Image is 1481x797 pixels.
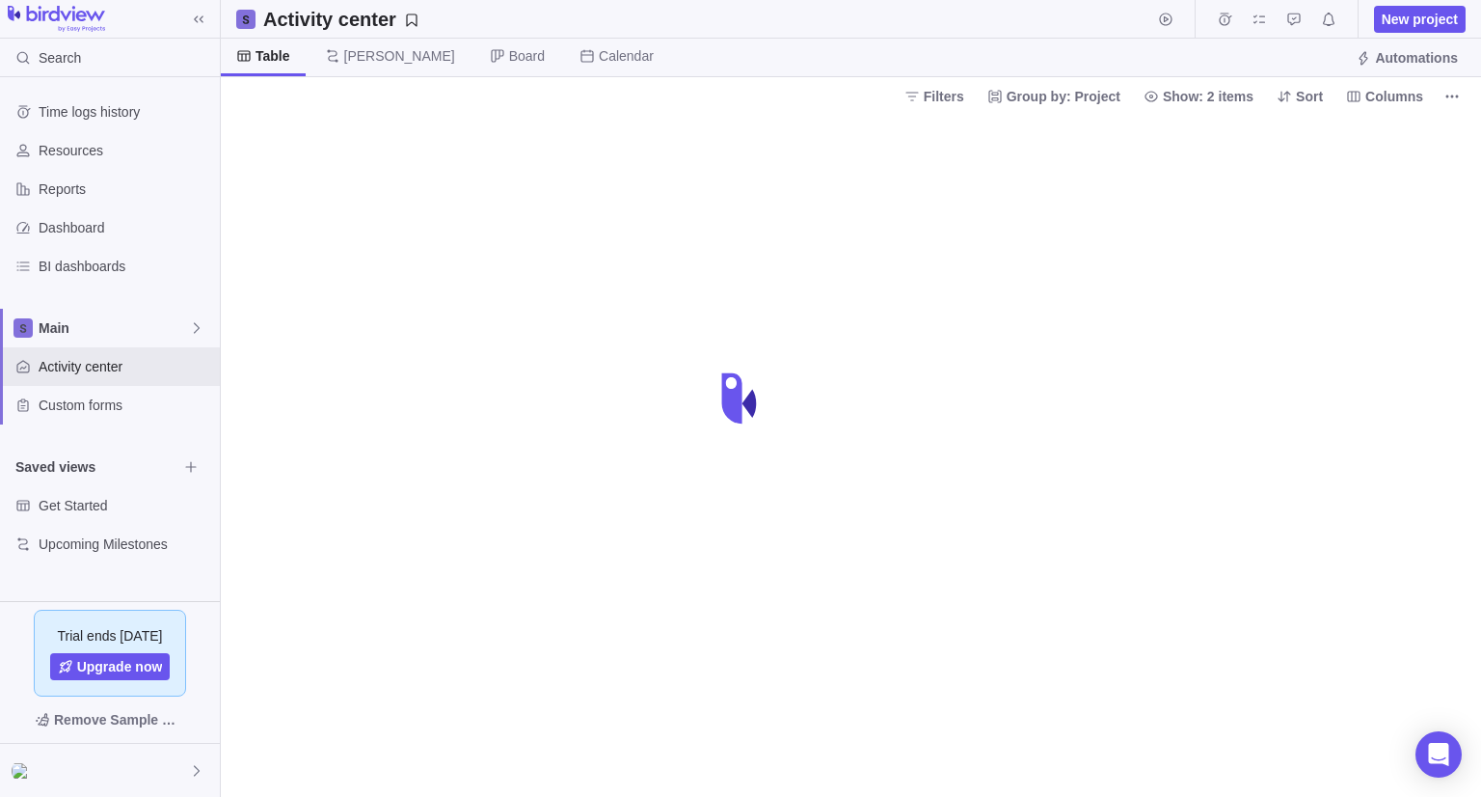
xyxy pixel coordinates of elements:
[1374,6,1466,33] span: New project
[344,46,455,66] span: [PERSON_NAME]
[509,46,545,66] span: Board
[12,763,35,779] img: Show
[980,83,1128,110] span: Group by: Project
[1415,731,1462,778] div: Open Intercom Messenger
[263,6,396,33] h2: Activity center
[58,626,163,646] span: Trial ends [DATE]
[177,453,204,481] span: Browse views
[39,357,212,376] span: Activity center
[39,396,212,415] span: Custom forms
[54,708,185,731] span: Remove Sample Data
[50,653,171,680] a: Upgrade now
[39,257,212,276] span: BI dashboards
[39,218,212,237] span: Dashboard
[1211,6,1238,33] span: Time logs
[1439,83,1466,110] span: More actions
[15,457,177,477] span: Saved views
[39,48,81,68] span: Search
[1152,6,1179,33] span: Start timer
[1338,83,1431,110] span: Columns
[1315,6,1342,33] span: Notifications
[39,179,212,199] span: Reports
[897,83,972,110] span: Filters
[1315,14,1342,30] a: Notifications
[1296,87,1323,106] span: Sort
[77,657,163,676] span: Upgrade now
[1280,14,1307,30] a: Approval requests
[256,46,290,66] span: Table
[1269,83,1331,110] span: Sort
[39,141,212,160] span: Resources
[39,102,212,122] span: Time logs history
[1348,44,1466,71] span: Automations
[15,704,204,735] span: Remove Sample Data
[1280,6,1307,33] span: Approval requests
[8,6,105,33] img: logo
[1136,83,1261,110] span: Show: 2 items
[1375,48,1458,68] span: Automations
[924,87,964,106] span: Filters
[1365,87,1423,106] span: Columns
[702,360,779,437] div: loading
[12,759,35,783] div: Nina Salazar
[1246,14,1273,30] a: My assignments
[1382,10,1458,29] span: New project
[39,535,212,554] span: Upcoming Milestones
[599,46,654,66] span: Calendar
[1163,87,1253,106] span: Show: 2 items
[39,318,189,338] span: Main
[1211,14,1238,30] a: Time logs
[1246,6,1273,33] span: My assignments
[39,496,212,515] span: Get Started
[256,6,427,33] span: Save your current layout and filters as a View
[1007,87,1120,106] span: Group by: Project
